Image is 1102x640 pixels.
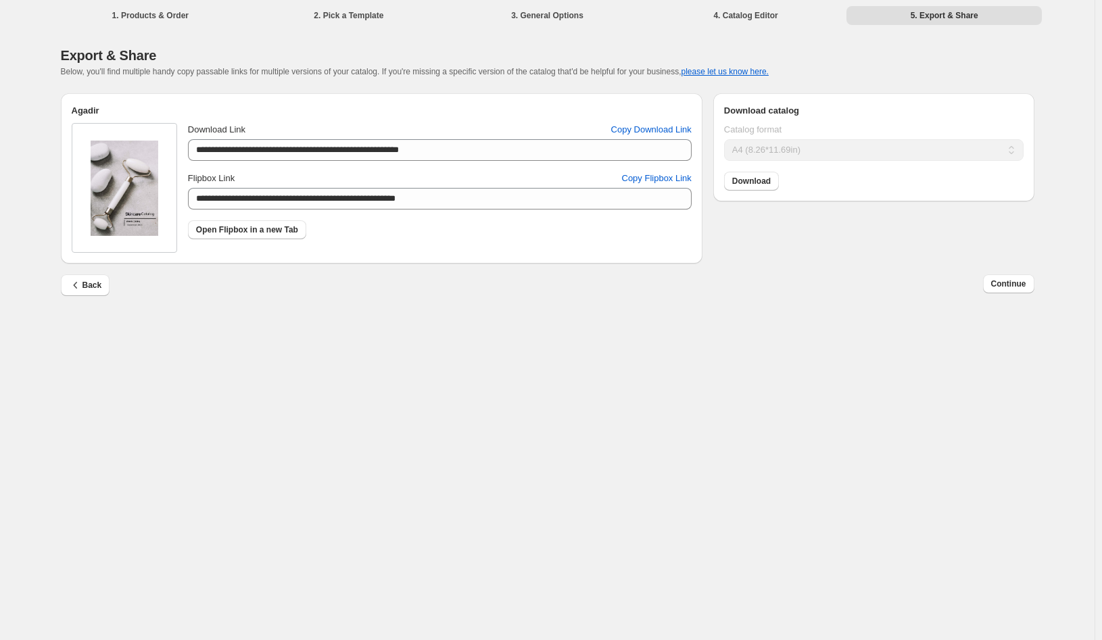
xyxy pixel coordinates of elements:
[188,220,306,239] a: Open Flipbox in a new Tab
[603,119,700,141] button: Copy Download Link
[72,104,692,118] h2: Agadir
[61,67,769,76] span: Below, you'll find multiple handy copy passable links for multiple versions of your catalog. If y...
[724,104,1024,118] h2: Download catalog
[724,172,779,191] a: Download
[91,141,158,236] img: thumbImage
[732,176,771,187] span: Download
[611,123,692,137] span: Copy Download Link
[724,124,782,134] span: Catalog format
[991,278,1026,289] span: Continue
[188,124,245,134] span: Download Link
[69,278,102,292] span: Back
[681,67,769,76] button: please let us know here.
[983,274,1034,293] button: Continue
[61,274,110,296] button: Back
[61,48,157,63] span: Export & Share
[622,172,692,185] span: Copy Flipbox Link
[188,173,235,183] span: Flipbox Link
[196,224,298,235] span: Open Flipbox in a new Tab
[614,168,700,189] button: Copy Flipbox Link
